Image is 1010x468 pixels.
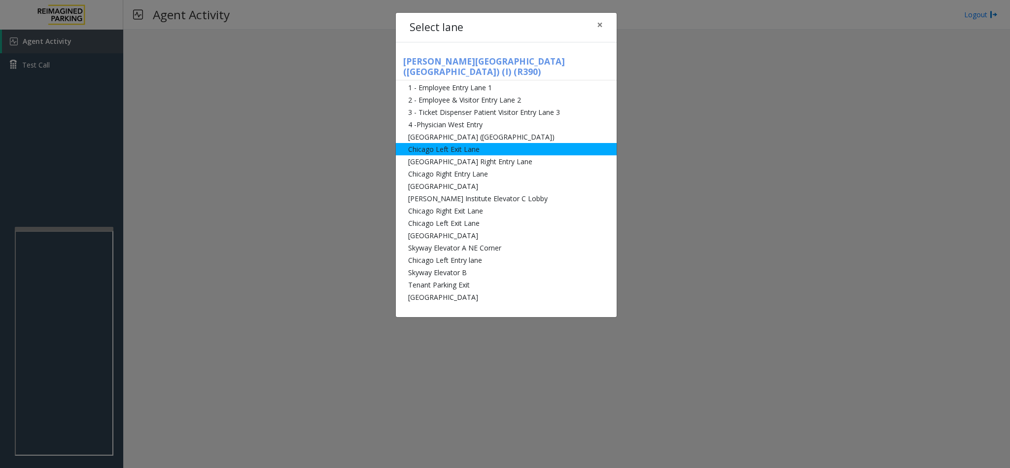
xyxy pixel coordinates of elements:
h5: [PERSON_NAME][GEOGRAPHIC_DATA] ([GEOGRAPHIC_DATA]) (I) (R390) [396,56,617,80]
li: Chicago Left Exit Lane [396,143,617,155]
li: 1 - Employee Entry Lane 1 [396,81,617,94]
li: Tenant Parking Exit [396,279,617,291]
span: × [597,18,603,32]
li: 2 - Employee & Visitor Entry Lane 2 [396,94,617,106]
li: Chicago Left Entry lane [396,254,617,266]
li: [GEOGRAPHIC_DATA] [396,180,617,192]
li: 4 -Physician West Entry [396,118,617,131]
li: [GEOGRAPHIC_DATA] Right Entry Lane [396,155,617,168]
li: 3 - Ticket Dispenser Patient Visitor Entry Lane 3 [396,106,617,118]
h4: Select lane [410,20,463,36]
li: Chicago Right Exit Lane [396,205,617,217]
li: [GEOGRAPHIC_DATA] [396,291,617,303]
li: Skyway Elevator A NE Corner [396,242,617,254]
li: Chicago Right Entry Lane [396,168,617,180]
li: [PERSON_NAME] Institute Elevator C Lobby [396,192,617,205]
li: [GEOGRAPHIC_DATA] [396,229,617,242]
li: Chicago Left Exit Lane [396,217,617,229]
li: [GEOGRAPHIC_DATA] ([GEOGRAPHIC_DATA]) [396,131,617,143]
button: Close [590,13,610,37]
li: Skyway Elevator B [396,266,617,279]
